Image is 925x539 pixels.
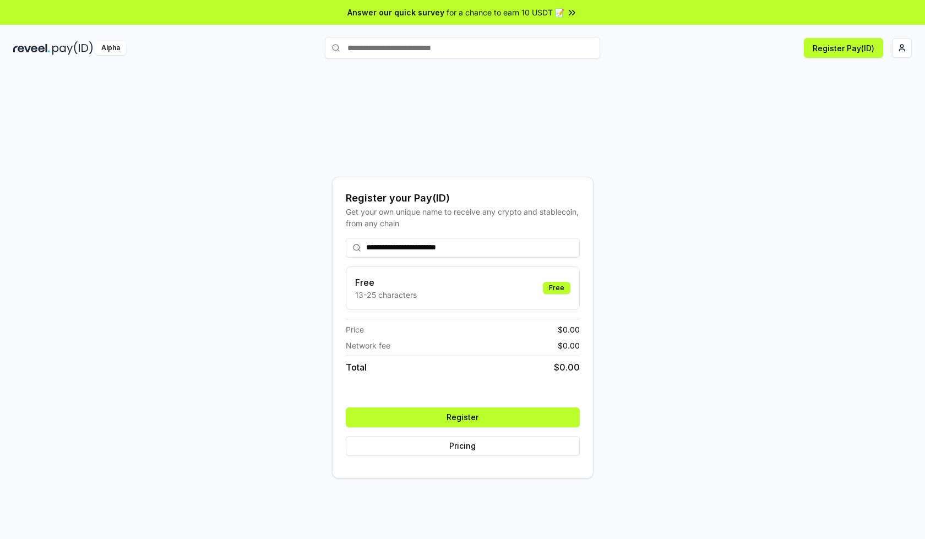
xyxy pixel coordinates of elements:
span: $ 0.00 [558,324,580,335]
h3: Free [355,276,417,289]
span: Price [346,324,364,335]
button: Register Pay(ID) [804,38,883,58]
span: $ 0.00 [558,340,580,351]
p: 13-25 characters [355,289,417,301]
span: Network fee [346,340,390,351]
div: Get your own unique name to receive any crypto and stablecoin, from any chain [346,206,580,229]
button: Pricing [346,436,580,456]
span: for a chance to earn 10 USDT 📝 [447,7,564,18]
img: reveel_dark [13,41,50,55]
span: Total [346,361,367,374]
span: $ 0.00 [554,361,580,374]
div: Register your Pay(ID) [346,190,580,206]
div: Alpha [95,41,126,55]
img: pay_id [52,41,93,55]
button: Register [346,407,580,427]
div: Free [543,282,570,294]
span: Answer our quick survey [347,7,444,18]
